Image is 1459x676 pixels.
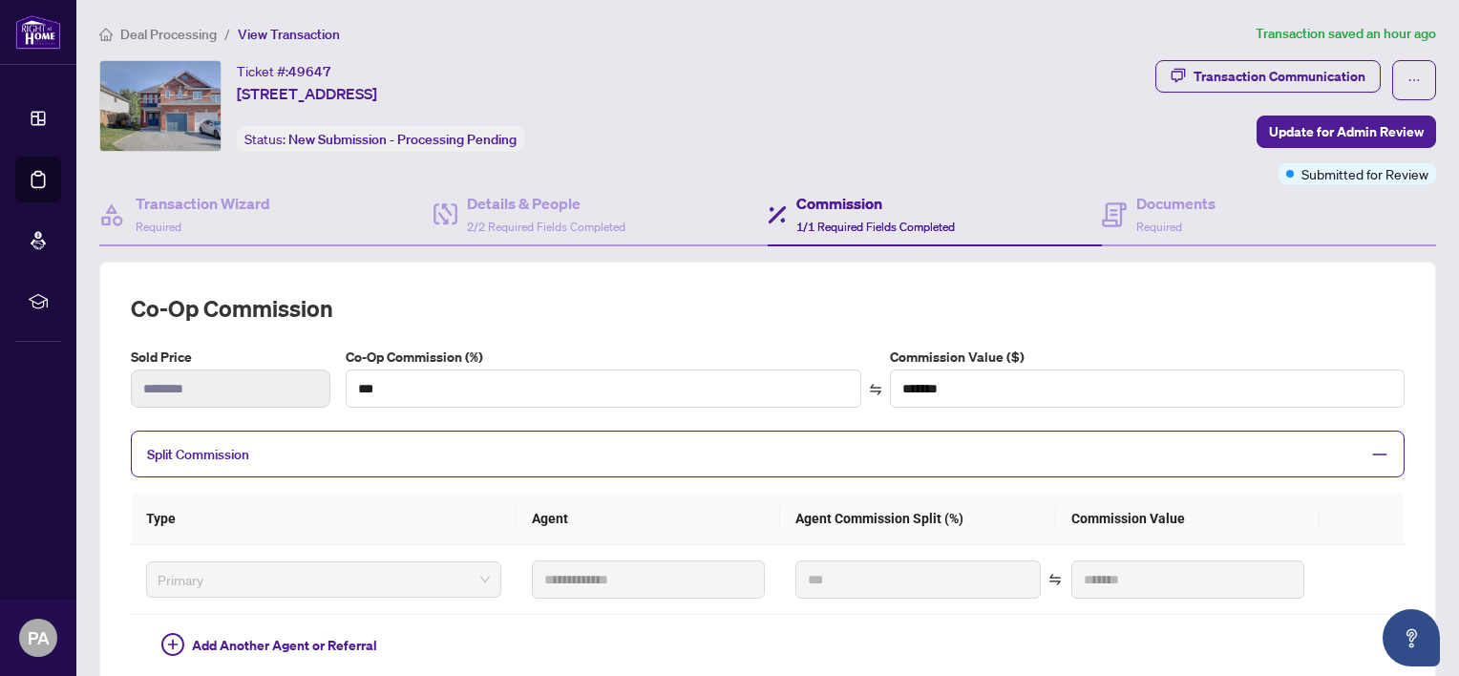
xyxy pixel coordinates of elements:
span: PA [28,624,50,651]
img: IMG-N12278045_1.jpg [100,61,221,151]
th: Agent [517,493,780,545]
h4: Documents [1136,192,1216,215]
label: Sold Price [131,347,330,368]
span: swap [869,383,882,396]
span: ellipsis [1407,74,1421,87]
div: Split Commission [131,431,1405,477]
li: / [224,23,230,45]
div: Status: [237,126,524,152]
span: Update for Admin Review [1269,116,1424,147]
th: Agent Commission Split (%) [780,493,1057,545]
span: Add Another Agent or Referral [192,635,377,656]
img: logo [15,14,61,50]
span: View Transaction [238,26,340,43]
h2: Co-op Commission [131,293,1405,324]
button: Add Another Agent or Referral [146,630,392,661]
th: Type [131,493,517,545]
label: Commission Value ($) [890,347,1406,368]
span: plus-circle [161,633,184,656]
span: Required [1136,220,1182,234]
div: Ticket #: [237,60,331,82]
span: [STREET_ADDRESS] [237,82,377,105]
h4: Details & People [467,192,625,215]
span: swap [1048,573,1062,586]
button: Transaction Communication [1155,60,1381,93]
span: Deal Processing [120,26,217,43]
span: New Submission - Processing Pending [288,131,517,148]
span: Primary [158,565,490,594]
label: Co-Op Commission (%) [346,347,861,368]
th: Commission Value [1056,493,1320,545]
button: Open asap [1383,609,1440,666]
div: Transaction Communication [1194,61,1365,92]
span: Split Commission [147,446,249,463]
span: 1/1 Required Fields Completed [796,220,955,234]
span: home [99,28,113,41]
span: Submitted for Review [1301,163,1428,184]
span: Required [136,220,181,234]
span: 49647 [288,63,331,80]
span: minus [1371,446,1388,463]
h4: Transaction Wizard [136,192,270,215]
span: 2/2 Required Fields Completed [467,220,625,234]
article: Transaction saved an hour ago [1256,23,1436,45]
h4: Commission [796,192,955,215]
button: Update for Admin Review [1257,116,1436,148]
